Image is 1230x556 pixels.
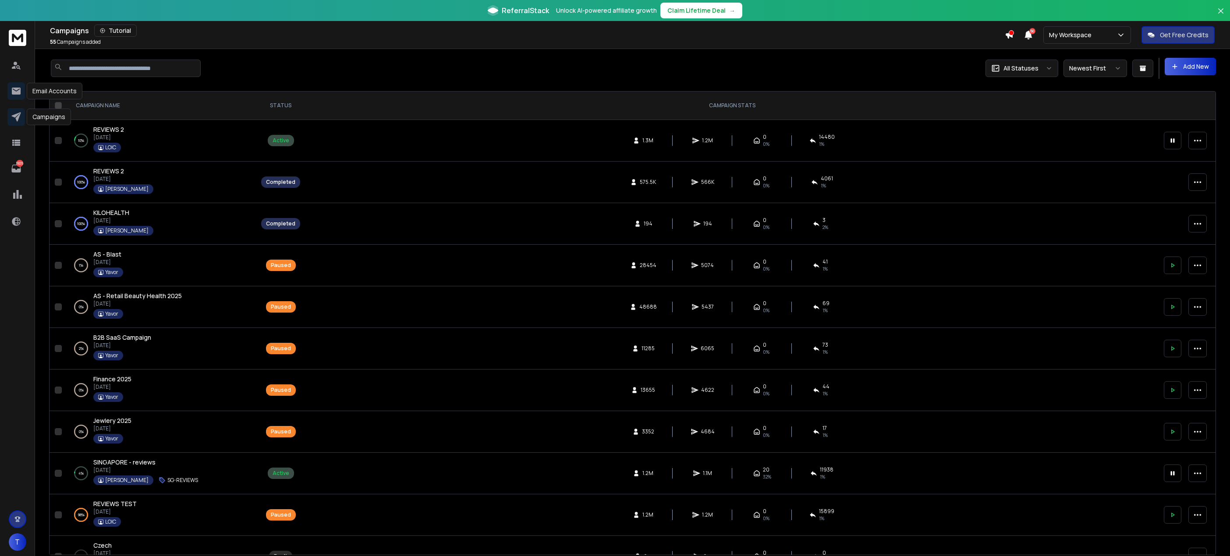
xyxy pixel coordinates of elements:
[819,508,834,515] span: 15899
[819,134,835,141] span: 14480
[105,227,149,234] p: [PERSON_NAME]
[701,179,714,186] span: 566K
[93,167,124,175] span: REVIEWS 2
[65,411,256,453] td: 0%Jewlery 2025[DATE]Yavor
[65,494,256,536] td: 98%REVIEWS TEST[DATE]LOIC
[763,508,766,515] span: 0
[16,160,23,167] p: 1925
[65,286,256,328] td: 0%AS - Retail Beauty Health 2025[DATE]Yavor
[1029,28,1035,34] span: 50
[93,208,129,217] a: KILOHEALTH
[763,182,769,189] span: 0%
[641,387,655,394] span: 13655
[639,303,657,310] span: 48688
[822,217,826,224] span: 3
[273,470,289,477] div: Active
[9,533,26,551] button: T
[79,427,84,436] p: 0 %
[821,182,826,189] span: 1 %
[660,3,742,18] button: Claim Lifetime Deal→
[93,217,153,224] p: [DATE]
[763,258,766,265] span: 0
[822,390,828,397] span: 1 %
[93,250,121,259] a: AS - Blast
[79,386,84,394] p: 0 %
[763,515,769,522] span: 0%
[819,141,824,148] span: 1 %
[763,175,766,182] span: 0
[642,470,653,477] span: 1.2M
[65,328,256,369] td: 2%B2B SaaS Campaign[DATE]Yavor
[763,141,769,148] span: 0%
[50,25,1005,37] div: Campaigns
[93,134,124,141] p: [DATE]
[105,518,116,525] p: LOIC
[702,511,713,518] span: 1.2M
[50,38,56,46] span: 55
[822,265,828,272] span: 1 %
[105,144,116,151] p: LOIC
[78,136,84,145] p: 10 %
[266,220,295,227] div: Completed
[763,265,769,272] span: 0%
[93,375,131,383] span: Finance 2025
[93,333,151,342] a: B2B SaaS Campaign
[105,352,118,359] p: Yavor
[763,300,766,307] span: 0
[65,120,256,162] td: 10%REVIEWS 2[DATE]LOIC
[105,394,118,401] p: Yavor
[822,383,829,390] span: 44
[93,384,131,391] p: [DATE]
[763,217,766,224] span: 0
[50,39,101,46] p: Campaigns added
[763,473,771,480] span: 32 %
[701,345,714,352] span: 6065
[819,515,824,522] span: 1 %
[65,453,256,494] td: 4%SINGAPORE - reviews[DATE][PERSON_NAME]SG-REVIEWS
[93,416,131,425] span: Jewlery 2025
[640,179,656,186] span: 575.5K
[702,303,714,310] span: 5437
[1049,31,1095,39] p: My Workspace
[93,292,182,300] span: AS - Retail Beauty Health 2025
[93,467,198,474] p: [DATE]
[763,383,766,390] span: 0
[703,220,712,227] span: 194
[822,307,828,314] span: 1 %
[105,310,118,317] p: Yavor
[271,511,291,518] div: Paused
[79,261,83,270] p: 1 %
[642,428,654,435] span: 3352
[105,477,149,484] p: [PERSON_NAME]
[763,432,769,439] span: 0%
[93,425,131,432] p: [DATE]
[271,262,291,269] div: Paused
[822,224,828,231] span: 2 %
[820,466,833,473] span: 11938
[93,125,124,134] a: REVIEWS 2
[65,91,256,120] th: CAMPAIGN NAME
[65,162,256,203] td: 100%REVIEWS 2[DATE][PERSON_NAME]
[93,167,124,176] a: REVIEWS 2
[79,344,84,353] p: 2 %
[167,477,198,484] p: SG-REVIEWS
[822,348,828,355] span: 1 %
[305,91,1159,120] th: CAMPAIGN STATS
[642,511,653,518] span: 1.2M
[94,25,137,37] button: Tutorial
[556,6,657,15] p: Unlock AI-powered affiliate growth
[644,220,652,227] span: 194
[65,369,256,411] td: 0%Finance 2025[DATE]Yavor
[502,5,549,16] span: ReferralStack
[93,250,121,258] span: AS - Blast
[701,387,714,394] span: 4622
[642,137,653,144] span: 1.3M
[1141,26,1215,44] button: Get Free Credits
[105,269,118,276] p: Yavor
[105,435,118,442] p: Yavor
[93,500,137,508] a: REVIEWS TEST
[93,176,153,183] p: [DATE]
